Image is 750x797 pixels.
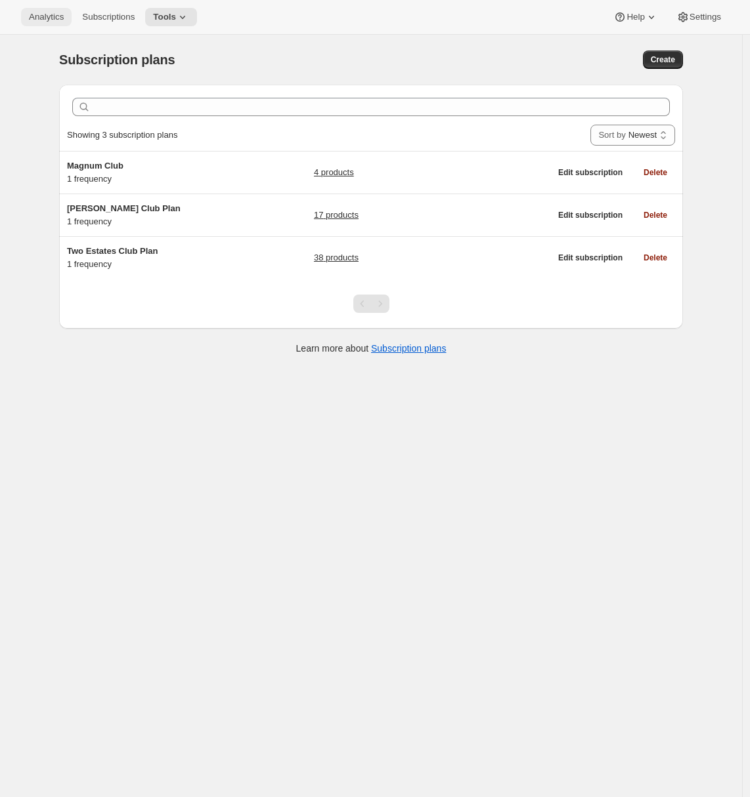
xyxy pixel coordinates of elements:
[67,245,231,271] div: 1 frequency
[651,54,675,65] span: Create
[296,342,447,355] p: Learn more about
[558,167,623,178] span: Edit subscription
[314,166,354,179] a: 4 products
[59,52,175,67] span: Subscription plans
[550,163,630,182] button: Edit subscription
[558,253,623,263] span: Edit subscription
[636,163,675,182] button: Delete
[314,209,359,222] a: 17 products
[550,206,630,224] button: Edit subscription
[690,12,721,22] span: Settings
[67,161,123,171] span: Magnum Club
[74,8,143,26] button: Subscriptions
[21,8,72,26] button: Analytics
[29,12,64,22] span: Analytics
[67,203,181,213] span: [PERSON_NAME] Club Plan
[314,251,359,264] a: 38 products
[67,130,177,140] span: Showing 3 subscription plans
[145,8,197,26] button: Tools
[558,210,623,220] span: Edit subscription
[643,51,683,69] button: Create
[644,253,667,263] span: Delete
[153,12,176,22] span: Tools
[627,12,644,22] span: Help
[669,8,729,26] button: Settings
[67,202,231,228] div: 1 frequency
[644,210,667,220] span: Delete
[67,159,231,186] div: 1 frequency
[644,167,667,178] span: Delete
[550,249,630,267] button: Edit subscription
[67,246,158,256] span: Two Estates Club Plan
[636,206,675,224] button: Delete
[371,343,446,354] a: Subscription plans
[636,249,675,267] button: Delete
[353,295,389,313] nav: Pagination
[82,12,135,22] span: Subscriptions
[606,8,665,26] button: Help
